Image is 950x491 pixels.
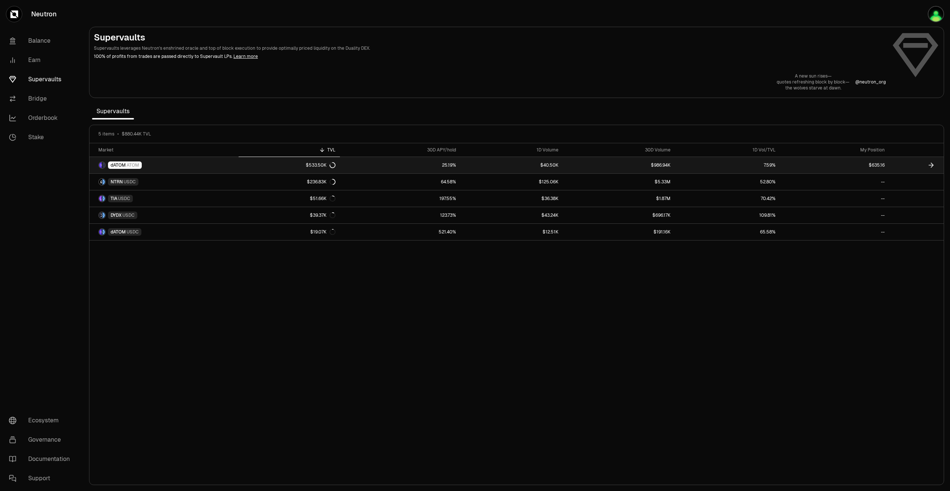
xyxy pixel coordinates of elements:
span: NTRN [111,179,123,185]
div: $533.50K [306,162,335,168]
img: dATOM Logo [99,162,102,168]
img: USDC Logo [102,229,105,235]
div: $39.37K [310,212,335,218]
a: -- [780,207,889,223]
span: USDC [127,229,139,235]
a: $40.50K [461,157,563,173]
a: $986.94K [563,157,675,173]
img: TIA Logo [99,196,102,202]
a: Orderbook [3,108,80,128]
a: Supervaults [3,70,80,89]
span: Supervaults [92,104,134,119]
span: DYDX [111,212,122,218]
div: 30D Volume [567,147,671,153]
a: $5.33M [563,174,675,190]
img: DYDX Logo [99,212,102,218]
p: the wolves starve at dawn. [777,85,849,91]
a: $533.50K [239,157,340,173]
div: 30D APY/hold [344,147,456,153]
span: 5 items [98,131,114,137]
a: 521.40% [340,224,461,240]
a: $51.66K [239,190,340,207]
span: USDC [124,179,136,185]
div: $236.83K [307,179,335,185]
span: $880.44K TVL [122,131,151,137]
a: $191.16K [563,224,675,240]
a: $125.06K [461,174,563,190]
a: Balance [3,31,80,50]
span: dATOM [111,162,126,168]
a: @neutron_org [855,79,886,85]
span: USDC [122,212,135,218]
div: My Position [784,147,885,153]
div: $19.07K [310,229,335,235]
a: 123.73% [340,207,461,223]
a: -- [780,174,889,190]
a: 65.58% [675,224,780,240]
div: 1D Volume [465,147,558,153]
span: ATOM [127,162,139,168]
p: Supervaults leverages Neutron's enshrined oracle and top of block execution to provide optimally ... [94,45,886,52]
p: A new sun rises— [777,73,849,79]
a: NTRN LogoUSDC LogoNTRNUSDC [89,174,239,190]
p: @ neutron_org [855,79,886,85]
a: 25.19% [340,157,461,173]
a: $1.87M [563,190,675,207]
img: ATOM Logo [102,162,105,168]
h2: Supervaults [94,32,886,43]
img: USDC Logo [102,179,105,185]
a: 197.55% [340,190,461,207]
a: $635.16 [780,157,889,173]
img: dATOM Logo [99,229,102,235]
div: 1D Vol/TVL [679,147,776,153]
a: $12.51K [461,224,563,240]
a: $19.07K [239,224,340,240]
a: $236.83K [239,174,340,190]
a: -- [780,190,889,207]
a: dATOM LogoATOM LogodATOMATOM [89,157,239,173]
a: Documentation [3,449,80,469]
p: 100% of profits from trades are passed directly to Supervault LPs. [94,53,886,60]
a: dATOM LogoUSDC LogodATOMUSDC [89,224,239,240]
img: USDC Logo [102,212,105,218]
a: Bridge [3,89,80,108]
a: 7.59% [675,157,780,173]
div: Market [98,147,234,153]
img: portefeuilleterra [928,6,944,22]
a: $696.17K [563,207,675,223]
a: Ecosystem [3,411,80,430]
a: 109.81% [675,207,780,223]
a: Support [3,469,80,488]
a: $43.24K [461,207,563,223]
a: $39.37K [239,207,340,223]
div: TVL [243,147,335,153]
span: TIA [111,196,117,202]
div: $51.66K [310,196,335,202]
a: Stake [3,128,80,147]
a: Learn more [233,53,258,59]
a: -- [780,224,889,240]
a: 70.42% [675,190,780,207]
a: A new sun rises—quotes refreshing block by block—the wolves starve at dawn. [777,73,849,91]
span: USDC [118,196,130,202]
a: TIA LogoUSDC LogoTIAUSDC [89,190,239,207]
img: NTRN Logo [99,179,102,185]
span: dATOM [111,229,126,235]
a: Earn [3,50,80,70]
p: quotes refreshing block by block— [777,79,849,85]
a: DYDX LogoUSDC LogoDYDXUSDC [89,207,239,223]
a: Governance [3,430,80,449]
a: 64.58% [340,174,461,190]
a: 52.80% [675,174,780,190]
img: USDC Logo [102,196,105,202]
a: $36.38K [461,190,563,207]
